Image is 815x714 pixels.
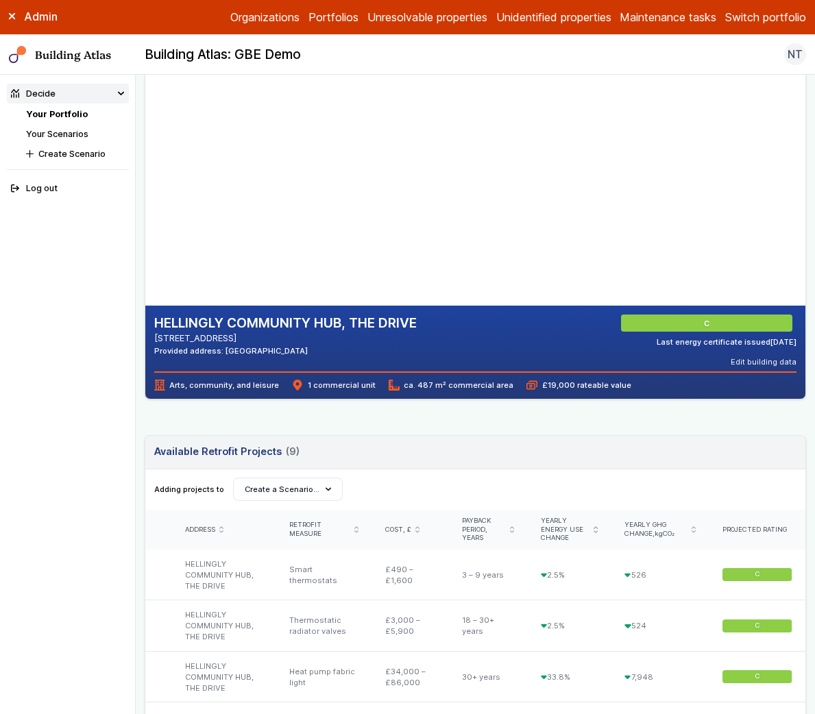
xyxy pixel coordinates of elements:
div: 18 – 30+ years [449,600,527,652]
span: ca. 487 m² commercial area [389,380,513,391]
div: £34,000 – £86,000 [372,651,448,702]
span: Address [185,526,215,534]
div: 526 [611,550,709,600]
span: C [755,672,759,681]
h2: HELLINGLY COMMUNITY HUB, THE DRIVE [154,315,417,332]
img: main-0bbd2752.svg [9,46,27,64]
div: 3 – 9 years [449,550,527,600]
div: 2.5% [527,600,611,652]
div: Smart thermostats [276,550,372,600]
span: Yearly GHG change, [624,521,687,539]
span: Cost, £ [385,526,411,534]
div: HELLINGLY COMMUNITY HUB, THE DRIVE [171,550,276,600]
address: [STREET_ADDRESS] [154,332,417,345]
span: NT [788,46,803,62]
div: 7,948 [611,651,709,702]
span: 1 commercial unit [292,380,375,391]
h2: Building Atlas: GBE Demo [145,46,301,64]
div: 2.5% [527,550,611,600]
div: HELLINGLY COMMUNITY HUB, THE DRIVE [171,600,276,652]
button: NT [784,43,806,65]
a: Your Scenarios [26,129,88,139]
button: Create Scenario [22,144,129,164]
a: Your Portfolio [26,109,88,119]
span: (9) [286,444,300,459]
span: C [755,621,759,630]
span: C [706,318,711,329]
div: 33.8% [527,651,611,702]
time: [DATE] [770,337,796,347]
a: Unresolvable properties [367,9,487,25]
button: Log out [7,179,129,199]
span: Payback period, years [462,517,505,543]
span: kgCO₂ [655,530,674,537]
div: £490 – £1,600 [372,550,448,600]
div: 30+ years [449,651,527,702]
button: Create a Scenario… [233,478,343,501]
a: Unidentified properties [496,9,611,25]
span: Retrofit measure [289,521,350,539]
a: Portfolios [308,9,358,25]
div: Decide [11,87,56,100]
div: Heat pump fabric light [276,651,372,702]
span: £19,000 rateable value [526,380,631,391]
span: C [755,570,759,579]
div: 524 [611,600,709,652]
div: £3,000 – £5,900 [372,600,448,652]
span: Adding projects to [154,484,224,495]
div: HELLINGLY COMMUNITY HUB, THE DRIVE [171,651,276,702]
a: Maintenance tasks [620,9,716,25]
div: Last energy certificate issued [657,336,796,347]
a: Organizations [230,9,300,25]
h3: Available Retrofit Projects [154,444,300,459]
button: Switch portfolio [725,9,806,25]
summary: Decide [7,84,129,103]
div: Projected rating [722,526,792,534]
div: Thermostatic radiator valves [276,600,372,652]
div: Provided address: [GEOGRAPHIC_DATA] [154,345,417,356]
button: Edit building data [731,356,796,367]
span: Arts, community, and leisure [154,380,279,391]
span: Yearly energy use change [541,517,589,543]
